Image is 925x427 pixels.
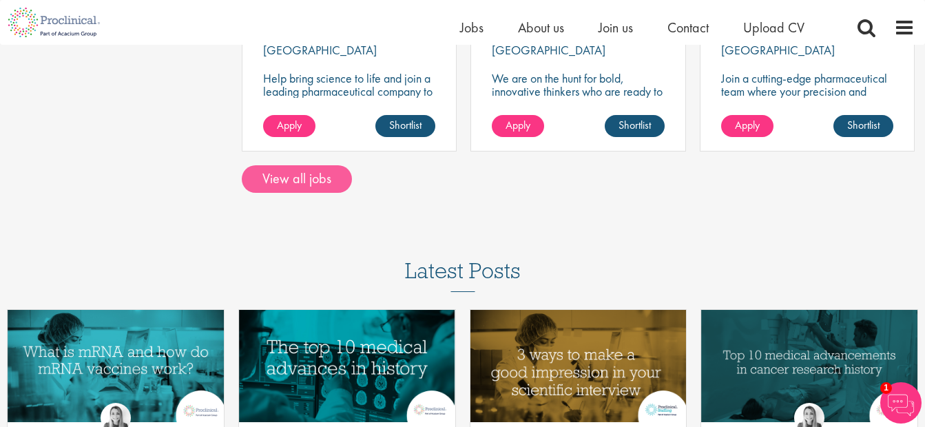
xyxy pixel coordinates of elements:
p: Join a cutting-edge pharmaceutical team where your precision and passion for quality will help sh... [721,72,893,124]
a: Join us [599,19,633,37]
a: About us [518,19,564,37]
span: Apply [277,118,302,132]
a: Shortlist [375,115,435,137]
a: Jobs [460,19,484,37]
p: Help bring science to life and join a leading pharmaceutical company to play a key role in delive... [263,72,435,137]
img: Top 10 medical advances in cancer research [701,310,917,422]
span: 1 [880,382,892,394]
a: Contact [667,19,709,37]
a: View all jobs [242,165,352,193]
a: Apply [492,115,544,137]
span: Apply [735,118,760,132]
img: Top 10 medical advances in history [239,310,455,422]
a: Shortlist [833,115,893,137]
a: Upload CV [743,19,804,37]
a: Apply [263,115,315,137]
h3: Latest Posts [405,259,521,292]
img: 3 ways to make a good impression at a scientific interview [470,310,687,422]
a: Shortlist [605,115,665,137]
p: We are on the hunt for bold, innovative thinkers who are ready to help push the boundaries of sci... [492,72,664,137]
span: Apply [506,118,530,132]
img: Chatbot [880,382,922,424]
img: What is mRNA and how do mRNA vaccines work [8,310,224,422]
a: Apply [721,115,773,137]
